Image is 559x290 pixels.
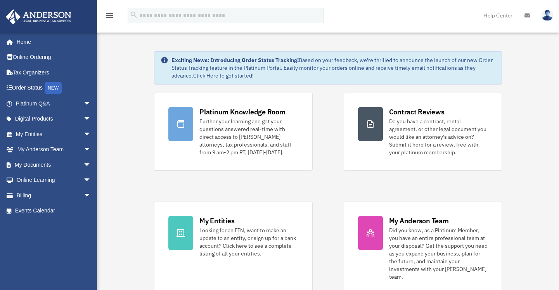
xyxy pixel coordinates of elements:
i: menu [105,11,114,20]
img: Anderson Advisors Platinum Portal [3,9,74,24]
a: Digital Productsarrow_drop_down [5,111,103,127]
span: arrow_drop_down [83,173,99,188]
span: arrow_drop_down [83,188,99,204]
div: My Entities [199,216,234,226]
div: Do you have a contract, rental agreement, or other legal document you would like an attorney's ad... [389,117,488,156]
i: search [130,10,138,19]
span: arrow_drop_down [83,96,99,112]
span: arrow_drop_down [83,142,99,158]
strong: Exciting News: Introducing Order Status Tracking! [171,57,299,64]
a: My Entitiesarrow_drop_down [5,126,103,142]
a: Billingarrow_drop_down [5,188,103,203]
div: Platinum Knowledge Room [199,107,286,117]
a: Platinum Knowledge Room Further your learning and get your questions answered real-time with dire... [154,93,312,171]
a: Online Learningarrow_drop_down [5,173,103,188]
div: Did you know, as a Platinum Member, you have an entire professional team at your disposal? Get th... [389,226,488,281]
div: Based on your feedback, we're thrilled to announce the launch of our new Order Status Tracking fe... [171,56,495,79]
div: My Anderson Team [389,216,449,226]
a: menu [105,14,114,20]
div: Further your learning and get your questions answered real-time with direct access to [PERSON_NAM... [199,117,298,156]
a: My Anderson Teamarrow_drop_down [5,142,103,157]
span: arrow_drop_down [83,157,99,173]
span: arrow_drop_down [83,111,99,127]
a: Tax Organizers [5,65,103,80]
a: Events Calendar [5,203,103,219]
span: arrow_drop_down [83,126,99,142]
a: Platinum Q&Aarrow_drop_down [5,96,103,111]
a: Order StatusNEW [5,80,103,96]
img: User Pic [542,10,553,21]
a: Online Ordering [5,50,103,65]
a: My Documentsarrow_drop_down [5,157,103,173]
div: NEW [45,82,62,94]
div: Contract Reviews [389,107,445,117]
a: Contract Reviews Do you have a contract, rental agreement, or other legal document you would like... [344,93,502,171]
div: Looking for an EIN, want to make an update to an entity, or sign up for a bank account? Click her... [199,226,298,257]
a: Home [5,34,99,50]
a: Click Here to get started! [193,72,254,79]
